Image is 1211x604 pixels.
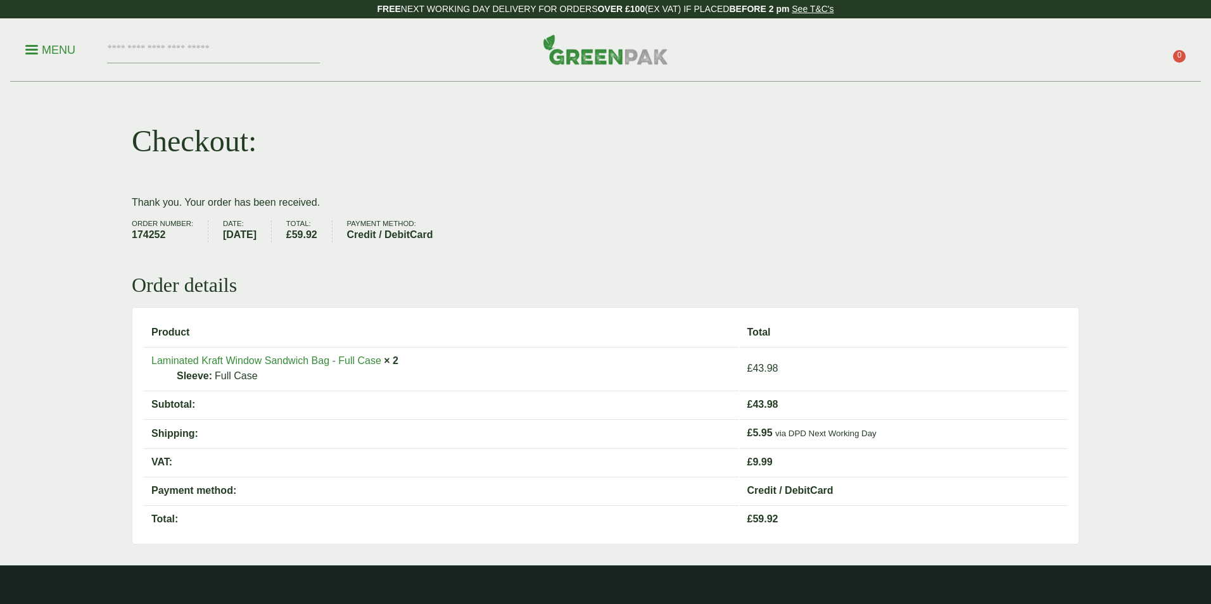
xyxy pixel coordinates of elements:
td: Credit / DebitCard [740,477,1067,504]
strong: × 2 [384,355,398,366]
h2: Order details [132,273,1079,297]
th: Total [740,319,1067,346]
strong: 174252 [132,227,193,242]
li: Order number: [132,220,208,242]
strong: OVER £100 [597,4,645,14]
span: 43.98 [747,399,778,410]
th: Product [144,319,739,346]
p: Menu [25,42,75,58]
span: 0 [1173,50,1186,63]
span: £ [747,427,753,438]
a: Menu [25,42,75,55]
bdi: 59.92 [286,229,317,240]
th: Subtotal: [144,391,739,418]
span: £ [747,513,753,524]
span: 59.92 [747,513,778,524]
span: £ [747,456,753,467]
strong: Sleeve: [177,368,212,384]
span: 9.99 [747,456,773,467]
strong: Credit / DebitCard [346,227,433,242]
th: Total: [144,505,739,532]
small: via DPD Next Working Day [775,429,877,438]
span: £ [747,399,753,410]
span: £ [286,229,292,240]
strong: FREE [377,4,400,14]
p: Thank you. Your order has been received. [132,195,1079,210]
strong: [DATE] [223,227,257,242]
th: Payment method: [144,477,739,504]
th: VAT: [144,448,739,475]
a: See T&C's [792,4,834,14]
li: Total: [286,220,333,242]
strong: BEFORE 2 pm [729,4,789,14]
li: Date: [223,220,272,242]
li: Payment method: [346,220,447,242]
h1: Checkout: [132,123,257,160]
bdi: 43.98 [747,363,778,374]
img: GreenPak Supplies [543,34,668,65]
span: 5.95 [747,427,773,438]
p: Full Case [177,368,731,384]
span: £ [747,363,753,374]
th: Shipping: [144,419,739,447]
a: Laminated Kraft Window Sandwich Bag - Full Case [151,355,381,366]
